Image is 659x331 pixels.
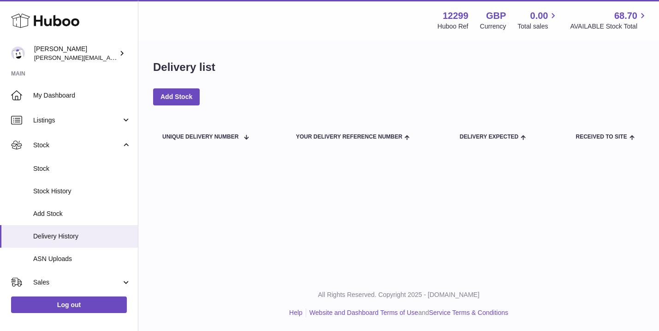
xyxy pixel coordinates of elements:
span: Stock [33,141,121,150]
span: ASN Uploads [33,255,131,263]
a: Website and Dashboard Terms of Use [309,309,418,316]
div: Currency [480,22,506,31]
span: Delivery Expected [460,134,518,140]
a: Help [289,309,303,316]
span: Add Stock [33,209,131,218]
span: Sales [33,278,121,287]
span: Received to Site [576,134,627,140]
a: 0.00 Total sales [517,10,558,31]
div: Huboo Ref [438,22,469,31]
span: Delivery History [33,232,131,241]
span: 68.70 [614,10,637,22]
a: 68.70 AVAILABLE Stock Total [570,10,648,31]
a: Add Stock [153,88,200,105]
li: and [306,308,508,317]
span: Stock [33,164,131,173]
a: Service Terms & Conditions [429,309,508,316]
h1: Delivery list [153,60,215,75]
span: My Dashboard [33,91,131,100]
div: [PERSON_NAME] [34,45,117,62]
strong: GBP [486,10,506,22]
img: anthony@happyfeetplaymats.co.uk [11,46,25,60]
span: Listings [33,116,121,125]
a: Log out [11,296,127,313]
p: All Rights Reserved. Copyright 2025 - [DOMAIN_NAME] [146,290,652,299]
span: Unique Delivery Number [162,134,238,140]
span: 0.00 [530,10,548,22]
span: Stock History [33,187,131,196]
span: AVAILABLE Stock Total [570,22,648,31]
span: [PERSON_NAME][EMAIL_ADDRESS][DOMAIN_NAME] [34,54,185,61]
span: Total sales [517,22,558,31]
span: Your Delivery Reference Number [296,134,403,140]
strong: 12299 [443,10,469,22]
